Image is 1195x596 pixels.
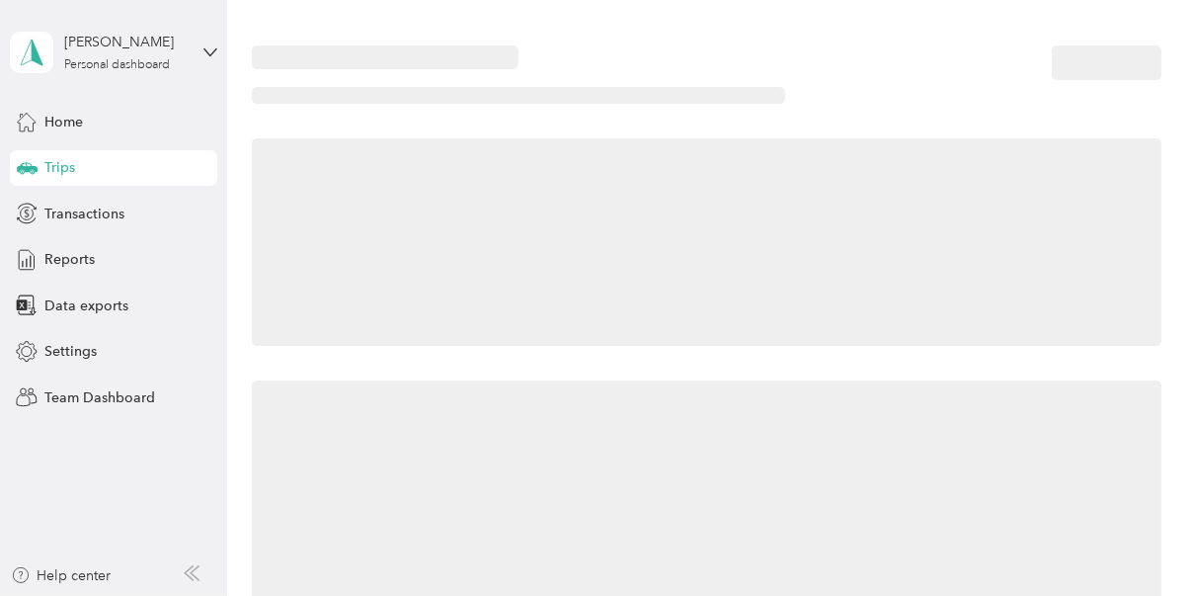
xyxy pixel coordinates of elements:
[44,157,75,178] span: Trips
[44,296,128,316] span: Data exports
[44,249,95,270] span: Reports
[64,32,188,52] div: [PERSON_NAME]
[11,565,112,586] button: Help center
[64,59,170,71] div: Personal dashboard
[44,204,124,224] span: Transactions
[44,387,155,408] span: Team Dashboard
[1084,485,1195,596] iframe: Everlance-gr Chat Button Frame
[44,112,83,132] span: Home
[44,341,97,362] span: Settings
